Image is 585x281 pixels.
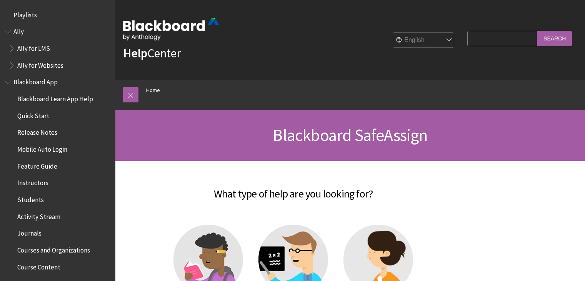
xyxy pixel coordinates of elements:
[17,177,48,187] span: Instructors
[123,18,219,40] img: Blackboard by Anthology
[393,33,455,48] select: Site Language Selector
[5,8,111,22] nav: Book outline for Playlists
[17,92,93,103] span: Blackboard Learn App Help
[17,42,50,52] span: Ally for LMS
[13,76,58,86] span: Blackboard App
[17,126,57,137] span: Release Notes
[17,59,63,69] span: Ally for Websites
[17,244,90,254] span: Courses and Organizations
[17,143,67,153] span: Mobile Auto Login
[17,193,44,204] span: Students
[537,31,572,46] input: Search
[123,45,147,61] strong: Help
[5,25,111,72] nav: Book outline for Anthology Ally Help
[17,109,49,120] span: Quick Start
[123,45,181,61] a: HelpCenter
[17,160,57,170] span: Feature Guide
[13,25,24,36] span: Ally
[17,210,60,221] span: Activity Stream
[146,85,160,95] a: Home
[273,124,427,146] span: Blackboard SafeAssign
[123,176,463,202] h2: What type of help are you looking for?
[17,227,42,238] span: Journals
[13,8,37,19] span: Playlists
[17,261,60,271] span: Course Content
